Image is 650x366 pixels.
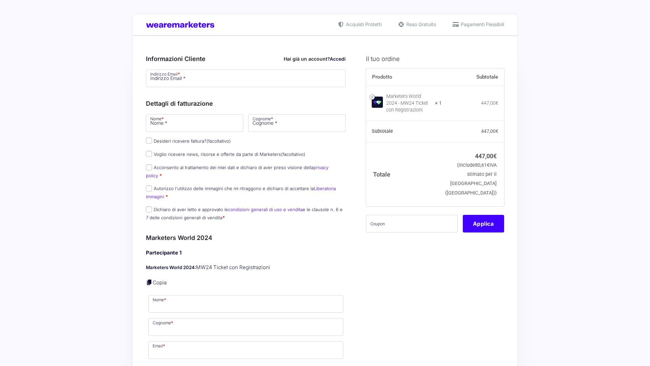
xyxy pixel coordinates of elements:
strong: Marketers World 2024: [146,265,196,270]
h3: Marketers World 2024 [146,233,346,242]
th: Subtotale [366,121,442,143]
bdi: 447,00 [481,100,498,106]
span: (facoltativo) [207,138,231,144]
h4: Partecipante 1 [146,249,346,257]
h3: Il tuo ordine [366,54,504,63]
span: Pagamenti Flessibili [459,21,504,28]
label: Dichiaro di aver letto e approvato le e le clausole n. 6 e 7 delle condizioni generali di vendita [146,207,343,220]
input: Coupon [366,215,458,232]
button: Applica [463,215,504,232]
label: Voglio ricevere news, risorse e offerte da parte di Marketers [146,151,305,157]
h3: Dettagli di fatturazione [146,99,346,108]
label: Desideri ricevere fattura? [146,138,231,144]
input: Cognome * [248,114,346,132]
input: Autorizzo l'utilizzo delle immagini che mi ritraggono e dichiaro di accettare laLiberatoria immagini [146,185,152,191]
span: € [493,152,497,160]
p: MW24 Ticket con Registrazioni [146,264,346,271]
span: Reso Gratuito [405,21,436,28]
h3: Informazioni Cliente [146,54,346,63]
a: Copia i dettagli dell'acquirente [146,279,153,286]
span: € [487,162,490,168]
img: Marketers World 2024 - MW24 Ticket con Registrazioni [372,97,383,108]
label: Acconsento al trattamento dei miei dati e dichiaro di aver preso visione della [146,165,328,178]
strong: × 1 [435,100,442,107]
input: Voglio ricevere news, risorse e offerte da parte di Marketers(facoltativo) [146,151,152,157]
input: Desideri ricevere fattura?(facoltativo) [146,138,152,144]
bdi: 447,00 [481,128,498,134]
span: € [496,128,498,134]
div: Marketers World 2024 - MW24 Ticket con Registrazioni [386,93,431,114]
a: Liberatoria immagini [146,186,336,199]
input: Acconsento al trattamento dei miei dati e dichiaro di aver preso visione dellaprivacy policy [146,164,152,170]
a: privacy policy [146,165,328,178]
div: Hai già un account? [284,55,346,62]
input: Nome * [146,114,243,132]
th: Subtotale [442,68,504,86]
input: Indirizzo Email * [146,69,346,87]
label: Autorizzo l'utilizzo delle immagini che mi ritraggono e dichiaro di accettare la [146,186,336,199]
span: 80,61 [475,162,490,168]
th: Prodotto [366,68,442,86]
span: (facoltativo) [281,151,305,157]
a: condizioni generali di uso e vendita [228,207,303,212]
span: € [496,100,498,106]
th: Totale [366,142,442,206]
a: Accedi [330,56,346,62]
input: Dichiaro di aver letto e approvato lecondizioni generali di uso e venditae le clausole n. 6 e 7 d... [146,206,152,212]
small: (include IVA stimato per il [GEOGRAPHIC_DATA] ([GEOGRAPHIC_DATA])) [445,162,497,196]
bdi: 447,00 [475,152,497,160]
a: Copia [153,279,167,286]
span: Acquisti Protetti [344,21,382,28]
